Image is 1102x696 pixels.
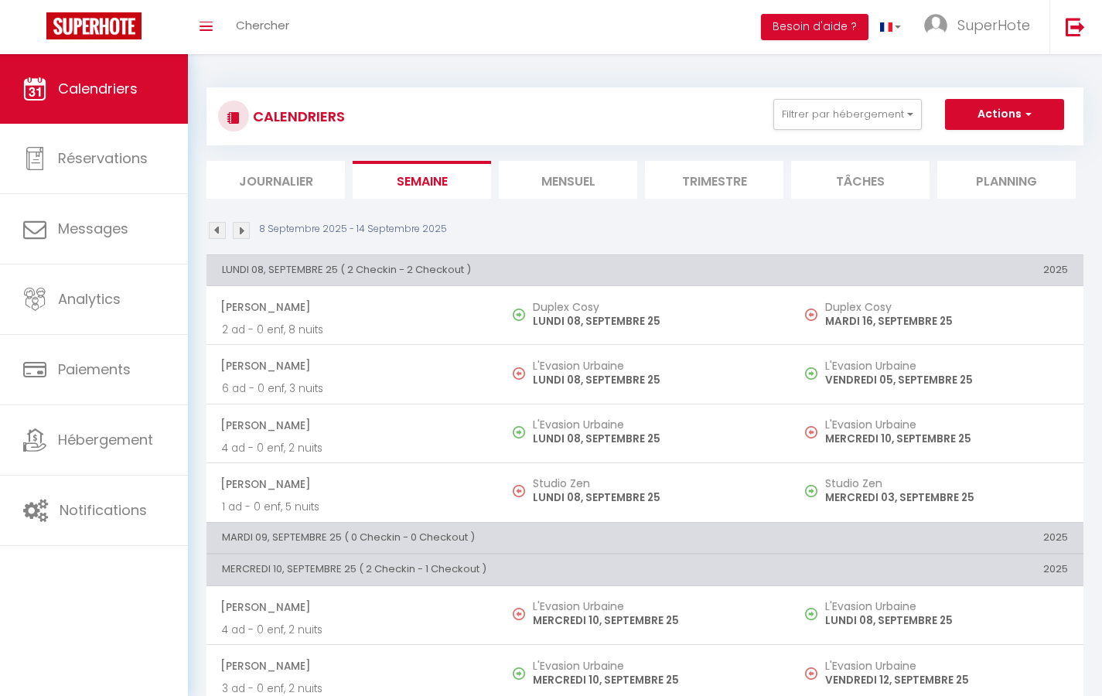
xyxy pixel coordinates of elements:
img: NO IMAGE [805,426,817,438]
li: Mensuel [499,161,637,199]
th: LUNDI 08, SEPTEMBRE 25 ( 2 Checkin - 2 Checkout ) [206,254,791,285]
img: NO IMAGE [513,367,525,380]
h3: CALENDRIERS [249,99,345,134]
img: logout [1066,17,1085,36]
button: Ouvrir le widget de chat LiveChat [12,6,59,53]
p: MERCREDI 10, SEPTEMBRE 25 [533,672,776,688]
img: ... [924,14,947,37]
img: NO IMAGE [513,485,525,497]
span: Notifications [60,500,147,520]
img: NO IMAGE [805,667,817,680]
h5: L'Evasion Urbaine [533,360,776,372]
th: 2025 [791,522,1083,553]
p: 1 ad - 0 enf, 5 nuits [222,499,483,515]
span: Paiements [58,360,131,379]
img: Super Booking [46,12,142,39]
button: Actions [945,99,1064,130]
p: VENDREDI 05, SEPTEMBRE 25 [825,372,1068,388]
th: 2025 [791,554,1083,585]
li: Trimestre [645,161,783,199]
img: NO IMAGE [805,309,817,321]
p: MARDI 16, SEPTEMBRE 25 [825,313,1068,329]
span: [PERSON_NAME] [220,651,483,681]
th: MARDI 09, SEPTEMBRE 25 ( 0 Checkin - 0 Checkout ) [206,522,791,553]
h5: L'Evasion Urbaine [533,418,776,431]
h5: L'Evasion Urbaine [825,600,1068,612]
h5: Duplex Cosy [533,301,776,313]
h5: Duplex Cosy [825,301,1068,313]
th: MERCREDI 10, SEPTEMBRE 25 ( 2 Checkin - 1 Checkout ) [206,554,791,585]
img: NO IMAGE [805,608,817,620]
span: SuperHote [957,15,1030,35]
img: NO IMAGE [513,608,525,620]
p: LUNDI 08, SEPTEMBRE 25 [533,372,776,388]
h5: L'Evasion Urbaine [533,660,776,672]
span: [PERSON_NAME] [220,411,483,440]
li: Journalier [206,161,345,199]
span: [PERSON_NAME] [220,592,483,622]
span: Calendriers [58,79,138,98]
span: Réservations [58,148,148,168]
p: 2 ad - 0 enf, 8 nuits [222,322,483,338]
p: LUNDI 08, SEPTEMBRE 25 [533,313,776,329]
li: Planning [937,161,1076,199]
p: MERCREDI 03, SEPTEMBRE 25 [825,490,1068,506]
p: 4 ad - 0 enf, 2 nuits [222,622,483,638]
h5: Studio Zen [533,477,776,490]
h5: L'Evasion Urbaine [825,418,1068,431]
button: Filtrer par hébergement [773,99,922,130]
p: LUNDI 08, SEPTEMBRE 25 [825,612,1068,629]
span: [PERSON_NAME] [220,351,483,380]
p: LUNDI 08, SEPTEMBRE 25 [533,490,776,506]
h5: L'Evasion Urbaine [825,360,1068,372]
p: 4 ad - 0 enf, 2 nuits [222,440,483,456]
th: 2025 [791,254,1083,285]
button: Besoin d'aide ? [761,14,868,40]
h5: L'Evasion Urbaine [533,600,776,612]
span: Hébergement [58,430,153,449]
h5: Studio Zen [825,477,1068,490]
span: [PERSON_NAME] [220,292,483,322]
p: MERCREDI 10, SEPTEMBRE 25 [825,431,1068,447]
p: MERCREDI 10, SEPTEMBRE 25 [533,612,776,629]
p: LUNDI 08, SEPTEMBRE 25 [533,431,776,447]
span: [PERSON_NAME] [220,469,483,499]
p: 6 ad - 0 enf, 3 nuits [222,380,483,397]
span: Analytics [58,289,121,309]
h5: L'Evasion Urbaine [825,660,1068,672]
p: VENDREDI 12, SEPTEMBRE 25 [825,672,1068,688]
p: 8 Septembre 2025 - 14 Septembre 2025 [259,222,447,237]
li: Tâches [791,161,930,199]
span: Messages [58,219,128,238]
li: Semaine [353,161,491,199]
img: NO IMAGE [805,485,817,497]
img: NO IMAGE [805,367,817,380]
span: Chercher [236,17,289,33]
